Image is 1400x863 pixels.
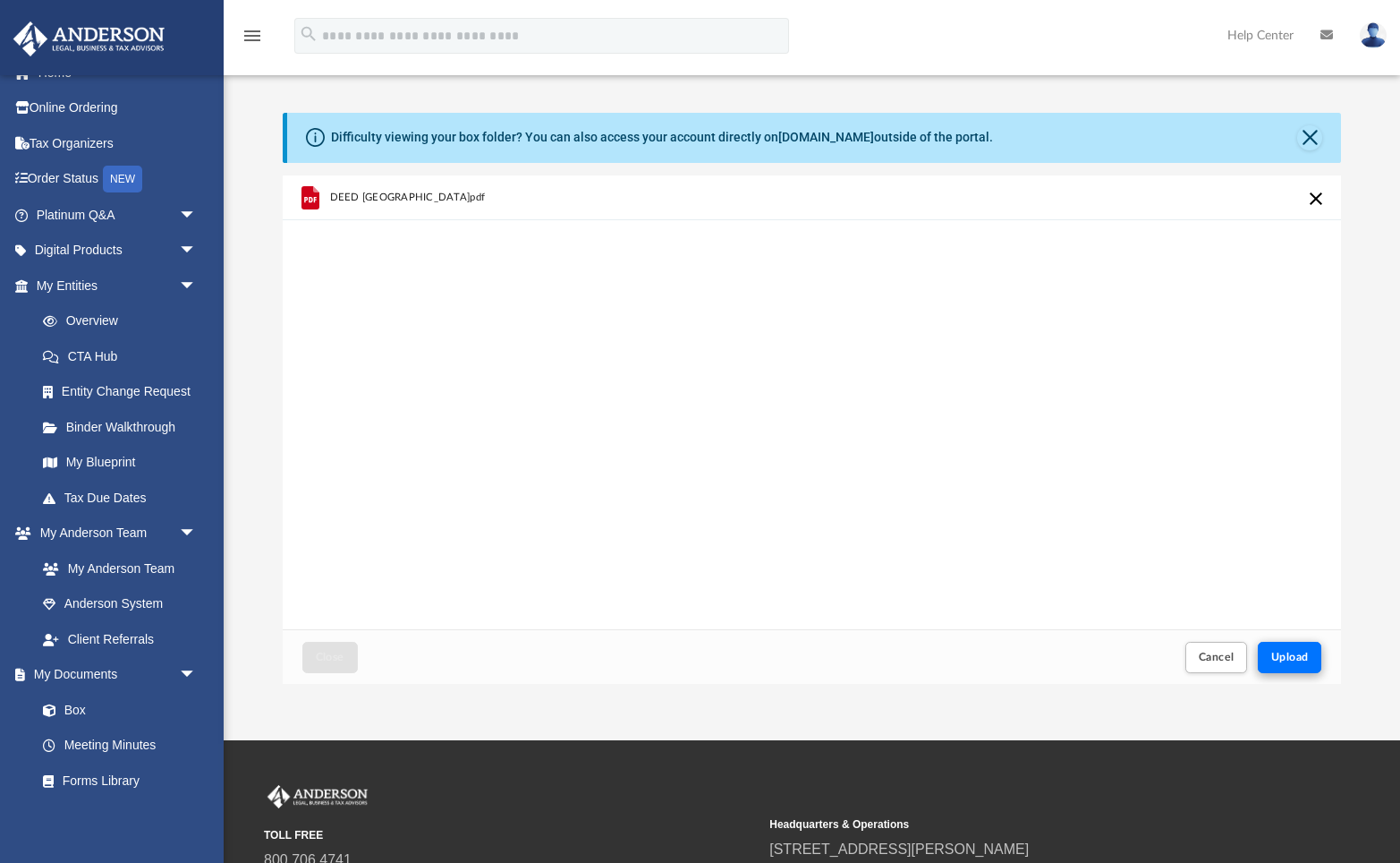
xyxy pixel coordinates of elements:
a: Notarize [25,799,215,834]
a: Binder Walkthrough [25,409,224,445]
img: User Pic [1360,22,1387,48]
button: Close [1297,125,1322,150]
span: arrow_drop_down [179,197,215,234]
a: My Entitiesarrow_drop_down [13,268,224,303]
span: Close [316,652,344,662]
button: Cancel this upload [1305,188,1327,209]
small: TOLL FREE [264,827,757,843]
a: Online Ordering [13,90,224,126]
span: arrow_drop_down [179,233,215,269]
a: My Documentsarrow_drop_down [13,657,215,693]
a: Meeting Minutes [25,728,215,764]
a: My Anderson Team [25,551,206,586]
a: Box [25,692,206,728]
a: Entity Change Request [25,374,224,410]
span: DEED [GEOGRAPHIC_DATA]pdf [329,192,485,203]
a: CTA Hub [25,338,224,374]
a: Tax Organizers [13,125,224,161]
a: Anderson System [25,586,215,622]
span: arrow_drop_down [179,516,215,552]
span: arrow_drop_down [179,657,215,694]
a: Order StatusNEW [13,161,224,198]
a: My Blueprint [25,445,215,481]
a: Client Referrals [25,621,215,657]
div: Upload [283,175,1342,685]
button: Close [302,642,358,673]
img: Anderson Advisors Platinum Portal [8,21,170,56]
a: My Anderson Teamarrow_drop_down [13,516,215,551]
div: grid [283,175,1342,630]
a: Digital Productsarrow_drop_down [13,233,224,269]
span: Cancel [1199,652,1235,662]
span: Upload [1271,652,1309,662]
a: [DOMAIN_NAME] [778,130,874,144]
a: Tax Due Dates [25,480,224,516]
button: Upload [1258,642,1322,673]
a: menu [242,34,263,47]
a: [STREET_ADDRESS][PERSON_NAME] [769,842,1029,857]
a: Overview [25,303,224,339]
img: Anderson Advisors Platinum Portal [264,785,371,808]
i: menu [242,25,263,47]
a: Forms Library [25,763,206,799]
span: arrow_drop_down [179,268,215,304]
button: Cancel [1185,642,1248,673]
div: NEW [103,166,142,192]
div: Difficulty viewing your box folder? You can also access your account directly on outside of the p... [331,128,993,147]
i: search [299,24,318,44]
small: Headquarters & Operations [769,816,1262,833]
a: Platinum Q&Aarrow_drop_down [13,197,224,233]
